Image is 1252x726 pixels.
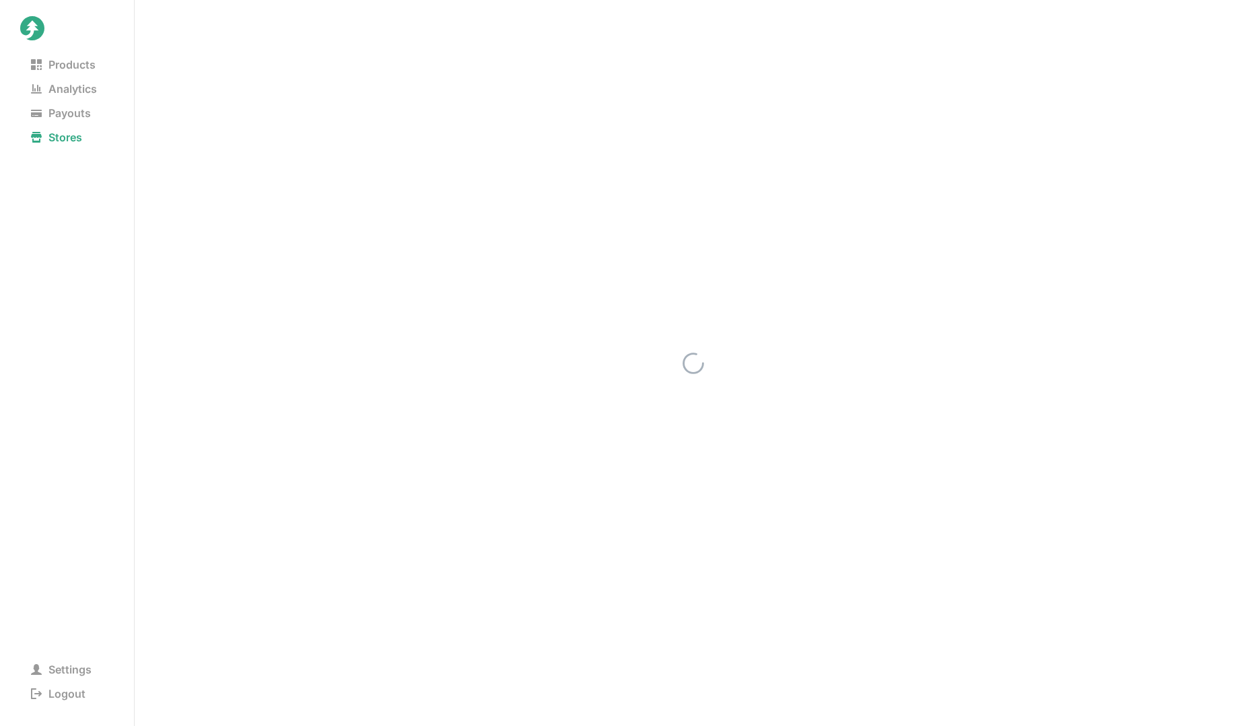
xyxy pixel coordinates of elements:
span: Analytics [20,79,108,98]
span: Payouts [20,104,102,122]
span: Products [20,55,106,74]
span: Settings [20,660,102,679]
span: Logout [20,684,96,703]
span: Stores [20,128,93,147]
